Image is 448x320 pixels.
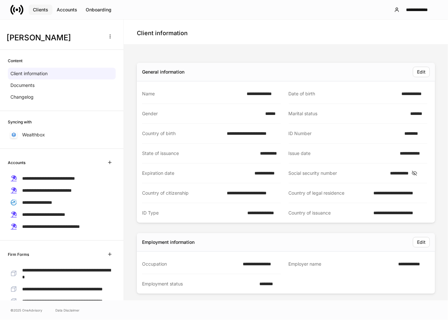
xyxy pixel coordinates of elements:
[7,33,101,43] h3: [PERSON_NAME]
[142,281,256,287] div: Employment status
[142,170,251,176] div: Expiration date
[142,110,261,117] div: Gender
[289,190,370,196] div: Country of legal residence
[289,90,398,97] div: Date of birth
[142,210,243,216] div: ID Type
[10,94,34,100] p: Changelog
[142,69,184,75] div: General information
[289,150,396,157] div: Issue date
[417,240,426,244] div: Edit
[8,58,22,64] h6: Content
[33,7,48,12] div: Clients
[86,7,111,12] div: Onboarding
[8,68,116,79] a: Client information
[52,5,81,15] button: Accounts
[137,29,188,37] h4: Client information
[289,170,386,176] div: Social security number
[57,7,77,12] div: Accounts
[8,91,116,103] a: Changelog
[55,308,79,313] a: Data Disclaimer
[289,210,370,216] div: Country of issuance
[81,5,116,15] button: Onboarding
[142,190,223,196] div: Country of citizenship
[142,90,243,97] div: Name
[10,70,48,77] p: Client information
[8,119,32,125] h6: Syncing with
[22,132,45,138] p: Wealthbox
[142,150,256,157] div: State of issuance
[8,251,29,257] h6: Firm Forms
[289,261,395,268] div: Employer name
[8,79,116,91] a: Documents
[413,67,430,77] button: Edit
[142,239,195,245] div: Employment information
[289,110,407,117] div: Marital status
[29,5,52,15] button: Clients
[289,130,401,137] div: ID Number
[413,237,430,247] button: Edit
[142,130,223,137] div: Country of birth
[8,160,25,166] h6: Accounts
[142,261,239,267] div: Occupation
[8,129,116,141] a: Wealthbox
[417,70,426,74] div: Edit
[10,308,42,313] span: © 2025 OneAdvisory
[10,82,35,89] p: Documents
